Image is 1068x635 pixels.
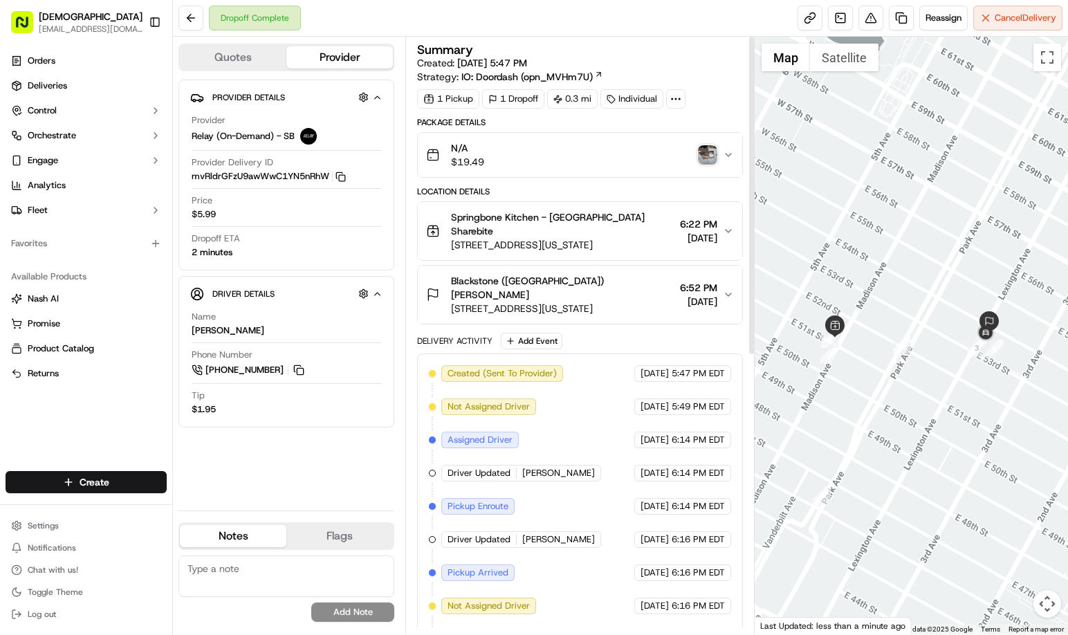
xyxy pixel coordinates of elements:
span: Settings [28,520,59,531]
button: Start new chat [235,136,252,153]
button: Control [6,100,167,122]
a: Orders [6,50,167,72]
span: 6:14 PM EDT [672,500,725,513]
div: Location Details [417,186,743,197]
button: Add Event [501,333,562,349]
span: 6:14 PM EDT [672,434,725,446]
button: Toggle fullscreen view [1033,44,1061,71]
button: Settings [6,516,167,535]
p: Welcome 👋 [14,55,252,77]
span: Driver Updated [448,467,510,479]
div: $1.95 [192,403,216,416]
a: [PHONE_NUMBER] [192,362,306,378]
button: Returns [6,362,167,385]
span: 6:16 PM EDT [672,567,725,579]
span: [DATE] [680,231,717,245]
span: Tip [192,389,205,402]
div: 2 [820,345,838,363]
span: Analytics [28,179,66,192]
button: [DEMOGRAPHIC_DATA] [39,10,142,24]
span: 6:52 PM [680,281,717,295]
button: [DEMOGRAPHIC_DATA][EMAIL_ADDRESS][DOMAIN_NAME] [6,6,143,39]
a: Deliveries [6,75,167,97]
span: [STREET_ADDRESS][US_STATE] [451,238,674,252]
span: [DATE] 5:47 PM [457,57,527,69]
div: Favorites [6,232,167,255]
span: Springbone Kitchen - [GEOGRAPHIC_DATA] Sharebite [451,210,674,238]
a: Open this area in Google Maps (opens a new window) [758,616,804,634]
a: Analytics [6,174,167,196]
div: 7 [973,333,991,351]
button: mvRldrGFzU9awWwC1YN5nRhW [192,170,346,183]
span: [DATE] [641,401,669,413]
img: photo_proof_of_delivery image [698,145,717,165]
a: Terms (opens in new tab) [981,625,1000,633]
div: 2 minutes [192,246,232,259]
button: Create [6,471,167,493]
button: Promise [6,313,167,335]
button: Product Catalog [6,338,167,360]
div: 5 [893,336,911,354]
button: Reassign [919,6,968,30]
span: Driver Updated [448,533,510,546]
span: [EMAIL_ADDRESS][DOMAIN_NAME] [39,24,142,35]
div: Individual [600,89,663,109]
div: 3 [968,339,986,357]
span: [DATE] [641,600,669,612]
img: Google [758,616,804,634]
span: Deliveries [28,80,67,92]
span: Chat with us! [28,564,78,576]
span: Dropoff ETA [192,232,240,245]
div: 6 [986,340,1004,358]
span: Price [192,194,212,207]
button: Engage [6,149,167,172]
span: [DATE] [680,295,717,309]
button: CancelDelivery [973,6,1062,30]
h3: Summary [417,44,473,56]
span: Driver Details [212,288,275,300]
span: Map data ©2025 Google [897,625,973,633]
span: 6:16 PM EDT [672,533,725,546]
span: [PERSON_NAME] [522,533,595,546]
a: Report a map error [1009,625,1064,633]
button: Notes [180,525,286,547]
div: 1 Pickup [417,89,479,109]
span: IO: Doordash (opn_MVHm7U) [461,70,593,84]
span: $19.49 [451,155,484,169]
a: Powered byPylon [98,234,167,245]
a: 📗Knowledge Base [8,195,111,220]
span: Phone Number [192,349,252,361]
span: Provider [192,114,225,127]
span: 5:49 PM EDT [672,401,725,413]
span: Knowledge Base [28,201,106,214]
span: Provider Details [212,92,285,103]
span: [PERSON_NAME] [522,467,595,479]
span: $5.99 [192,208,216,221]
span: Toggle Theme [28,587,83,598]
span: 6:14 PM EDT [672,467,725,479]
span: [DATE] [641,533,669,546]
button: N/A$19.49photo_proof_of_delivery image [418,133,742,177]
input: Got a question? Start typing here... [36,89,249,104]
span: [DATE] [641,500,669,513]
img: 1736555255976-a54dd68f-1ca7-489b-9aae-adbdc363a1c4 [14,132,39,157]
a: Nash AI [11,293,161,305]
span: Name [192,311,216,323]
span: Relay (On-Demand) - SB [192,130,295,142]
span: Created (Sent To Provider) [448,367,557,380]
div: 1 Dropoff [482,89,544,109]
span: Engage [28,154,58,167]
span: [PHONE_NUMBER] [205,364,284,376]
span: Returns [28,367,59,380]
button: Toggle Theme [6,582,167,602]
span: Create [80,475,109,489]
span: 5:47 PM EDT [672,367,725,380]
button: Map camera controls [1033,590,1061,618]
span: [DATE] [641,434,669,446]
button: Driver Details [190,282,383,305]
span: Promise [28,317,60,330]
a: Product Catalog [11,342,161,355]
span: Reassign [926,12,961,24]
